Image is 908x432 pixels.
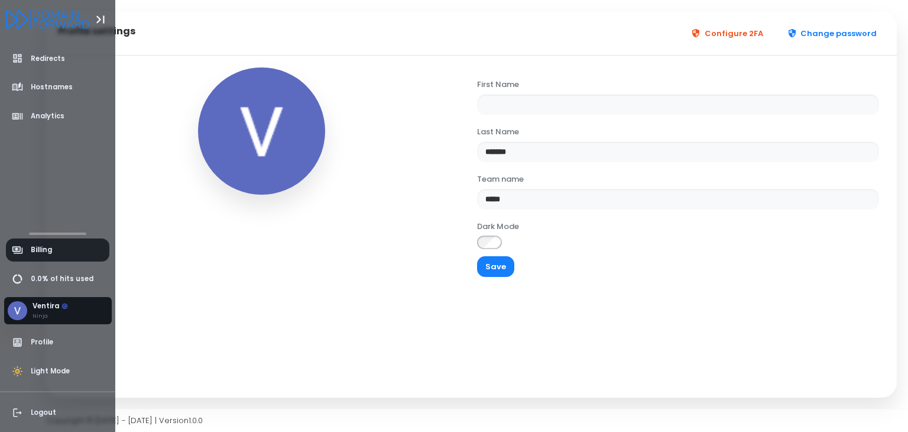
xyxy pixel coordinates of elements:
[6,238,110,262] a: Billing
[31,337,53,347] span: Profile
[779,23,886,44] button: Change password
[33,301,68,312] div: Ventira
[6,76,110,99] a: Hostnames
[31,245,52,255] span: Billing
[477,173,524,185] label: Team name
[31,274,93,284] span: 0.0% of hits used
[477,256,514,277] button: Save
[477,126,519,138] label: Last Name
[31,111,64,121] span: Analytics
[31,82,73,92] span: Hostnames
[46,415,203,426] span: Copyright © [DATE] - [DATE] | Version 1.0.0
[6,11,89,27] a: Logo
[683,23,771,44] button: Configure 2FA
[477,79,519,91] label: First Name
[33,312,68,320] div: Ninja
[6,105,110,128] a: Analytics
[8,301,27,321] img: Avatar
[31,366,70,376] span: Light Mode
[198,67,325,195] img: Avatar
[31,408,56,418] span: Logout
[89,8,112,31] button: Toggle Aside
[477,221,519,233] label: Dark Mode
[31,54,65,64] span: Redirects
[6,267,110,291] a: 0.0% of hits used
[6,47,110,70] a: Redirects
